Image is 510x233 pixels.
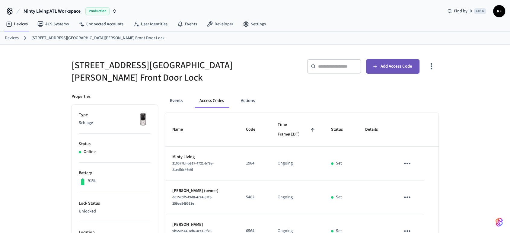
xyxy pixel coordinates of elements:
[172,154,231,160] p: Minty Living
[79,170,151,176] p: Battery
[366,59,419,74] button: Add Access Code
[172,188,231,194] p: [PERSON_NAME] (owner)
[270,147,324,180] td: Ongoing
[238,19,271,30] a: Settings
[172,222,231,228] p: [PERSON_NAME]
[474,8,486,14] span: Ctrl K
[31,35,164,41] a: [STREET_ADDRESS][GEOGRAPHIC_DATA][PERSON_NAME] Front Door Lock
[135,112,151,127] img: Yale Assure Touchscreen Wifi Smart Lock, Satin Nickel, Front
[33,19,74,30] a: ACS Systems
[236,94,260,108] button: Actions
[72,59,251,84] h5: [STREET_ADDRESS][GEOGRAPHIC_DATA][PERSON_NAME] Front Door Lock
[454,8,472,14] span: Find by ID
[246,125,263,134] span: Code
[79,200,151,207] p: Lock Status
[79,120,151,126] p: Schlage
[172,125,191,134] span: Name
[365,125,386,134] span: Details
[246,194,263,200] p: 5482
[336,194,342,200] p: Set
[72,94,91,100] p: Properties
[442,6,491,17] div: Find by IDCtrl K
[172,19,202,30] a: Events
[84,149,96,155] p: Online
[172,195,212,206] span: d0152df5-f9d8-47e4-87f3-259ea949513e
[79,112,151,118] p: Type
[270,180,324,214] td: Ongoing
[246,160,263,167] p: 1984
[172,161,214,172] span: 210577bf-b817-4721-b78e-21edf6c46e9f
[494,6,505,17] span: KF
[128,19,172,30] a: User Identities
[88,178,96,184] p: 91%
[79,208,151,215] p: Unlocked
[496,217,503,227] img: SeamLogoGradient.69752ec5.svg
[85,7,110,15] span: Production
[79,141,151,147] p: Status
[165,94,187,108] button: Events
[1,19,33,30] a: Devices
[202,19,238,30] a: Developer
[336,160,342,167] p: Set
[381,62,412,70] span: Add Access Code
[24,8,81,15] span: Minty Living ATL Workspace
[278,120,317,139] span: Time Frame(EDT)
[165,94,438,108] div: ant example
[74,19,128,30] a: Connected Accounts
[195,94,229,108] button: Access Codes
[493,5,505,17] button: KF
[5,35,19,41] a: Devices
[331,125,351,134] span: Status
